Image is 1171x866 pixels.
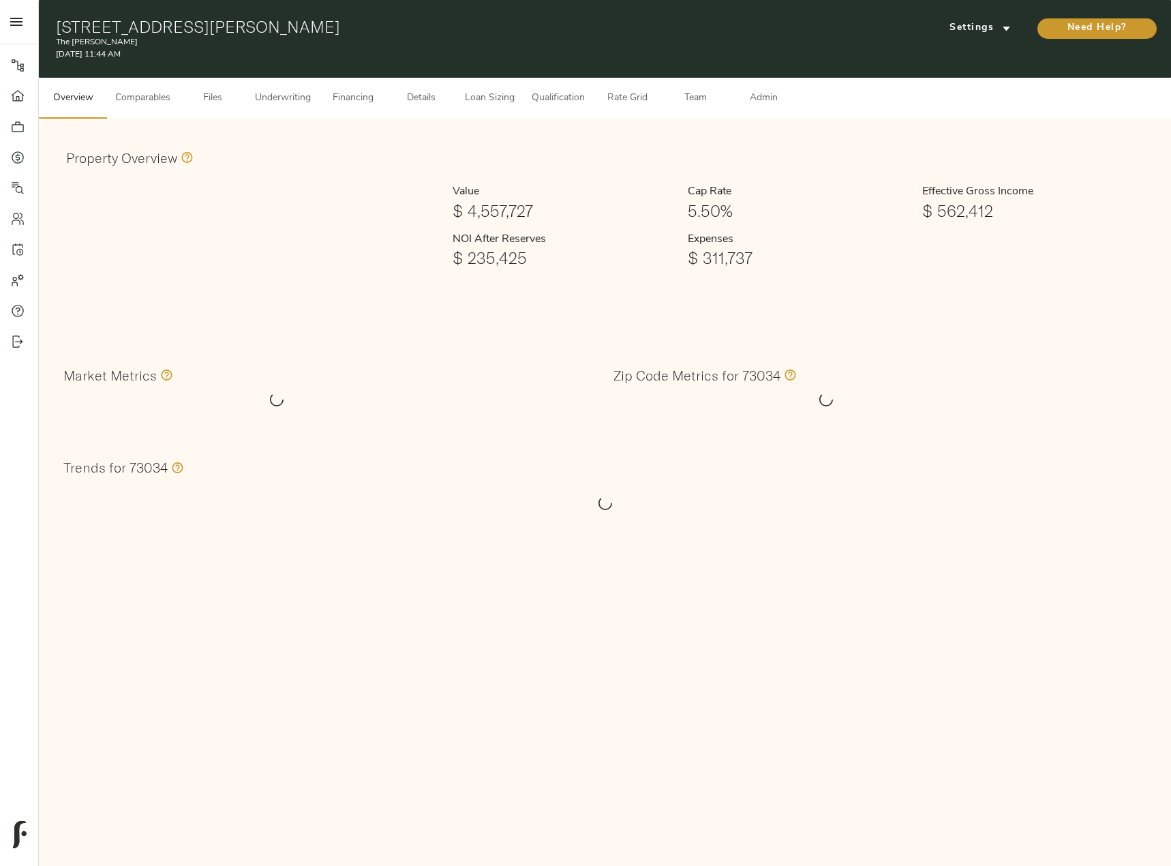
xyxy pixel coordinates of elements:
[922,183,1146,201] h6: Effective Gross Income
[1051,20,1143,37] span: Need Help?
[255,90,311,107] span: Underwriting
[669,90,721,107] span: Team
[688,183,912,201] h6: Cap Rate
[66,150,177,166] h3: Property Overview
[943,20,1018,37] span: Settings
[453,231,677,249] h6: NOI After Reserves
[688,248,912,267] h1: $ 311,737
[929,18,1031,38] button: Settings
[613,368,780,383] h3: Zip Code Metrics for 73034
[688,231,912,249] h6: Expenses
[115,90,170,107] span: Comparables
[56,48,788,61] p: [DATE] 11:44 AM
[737,90,789,107] span: Admin
[56,36,788,48] p: The [PERSON_NAME]
[327,90,379,107] span: Financing
[780,367,797,383] svg: Values in this section only include information specific to the 73034 zip code
[1037,18,1157,39] button: Need Help?
[601,90,653,107] span: Rate Grid
[47,90,99,107] span: Overview
[532,90,585,107] span: Qualification
[63,460,168,475] h3: Trends for 73034
[453,201,677,220] h1: $ 4,557,727
[453,248,677,267] h1: $ 235,425
[157,367,173,383] svg: Values in this section comprise all zip codes within the market
[395,90,447,107] span: Details
[922,201,1146,220] h1: $ 562,412
[688,201,912,220] h1: 5.50%
[56,17,788,36] h1: [STREET_ADDRESS][PERSON_NAME]
[463,90,515,107] span: Loan Sizing
[63,368,157,383] h3: Market Metrics
[453,183,677,201] h6: Value
[187,90,239,107] span: Files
